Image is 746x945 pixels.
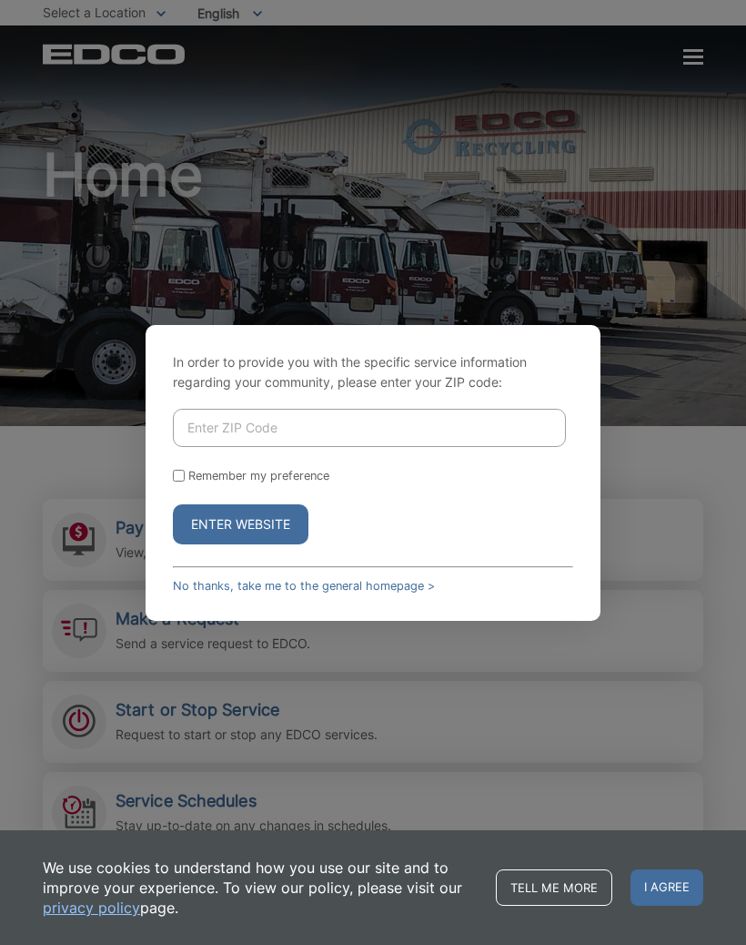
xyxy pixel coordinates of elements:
[173,504,308,544] button: Enter Website
[173,409,566,447] input: Enter ZIP Code
[630,869,703,906] span: I agree
[43,858,478,918] p: We use cookies to understand how you use our site and to improve your experience. To view our pol...
[173,579,435,593] a: No thanks, take me to the general homepage >
[188,469,329,483] label: Remember my preference
[43,898,140,918] a: privacy policy
[496,869,612,906] a: Tell me more
[173,352,573,392] p: In order to provide you with the specific service information regarding your community, please en...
